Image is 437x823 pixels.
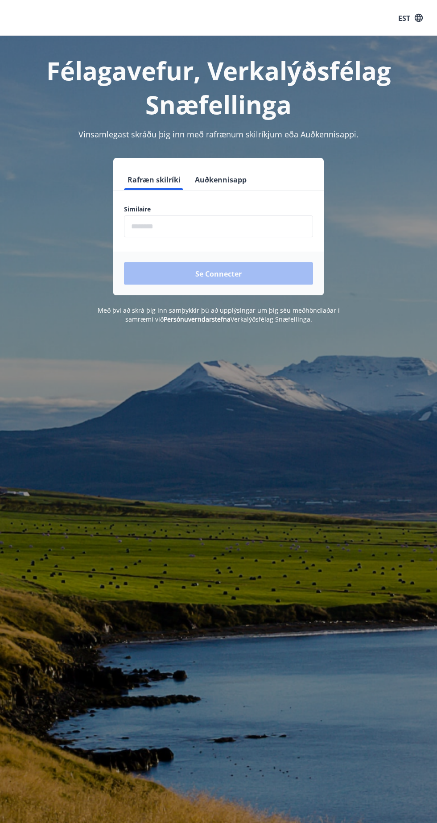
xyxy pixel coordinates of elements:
font: Verkalýðsfélag Snæfellinga. [231,315,312,323]
font: Með því að skrá þig inn samþykkir þú að upplýsingar um þig séu meðhöndlaðar í samræmi við [98,306,340,323]
button: EST [395,9,426,26]
a: Persónuverndarstefna [164,315,231,323]
font: Rafræn skilríki [128,175,181,185]
font: Félagavefur, Verkalýðsfélag Snæfellinga [46,54,391,121]
font: EST [398,13,410,23]
font: Vinsamlegast skráðu þig inn með rafrænum skilríkjum eða Auðkennisappi. [78,129,359,140]
font: Auðkennisapp [195,175,247,185]
font: Similaire [124,205,151,213]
